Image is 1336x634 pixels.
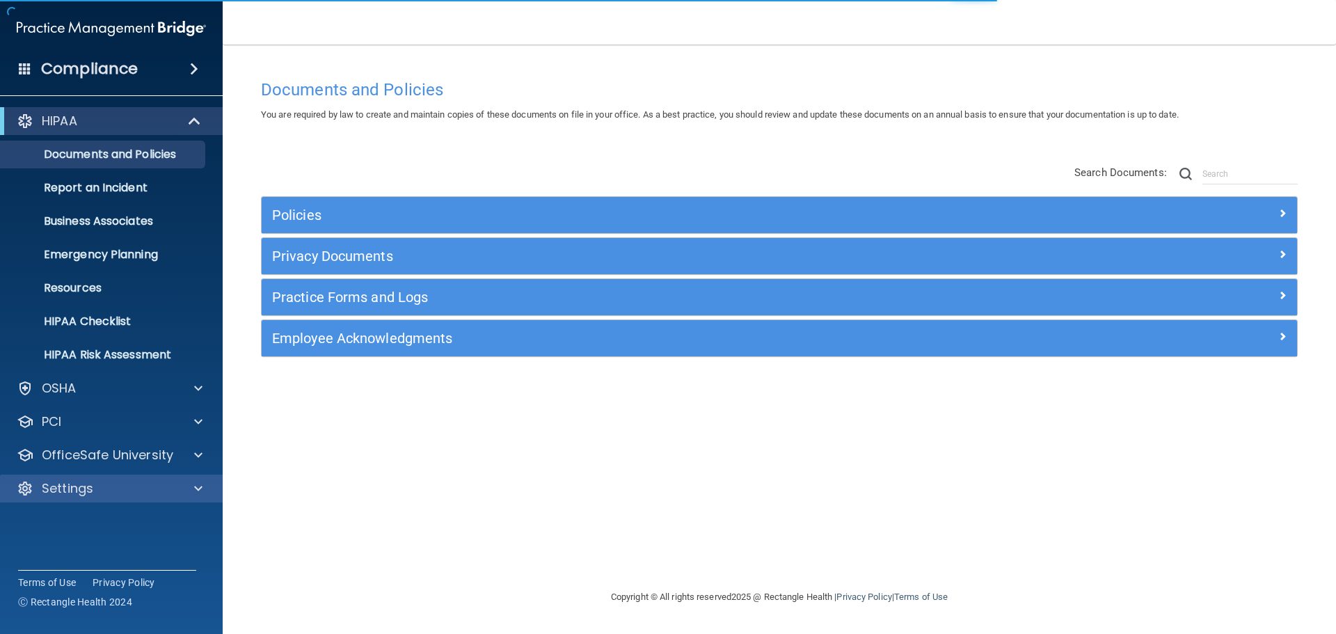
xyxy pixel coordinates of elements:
h5: Privacy Documents [272,248,1028,264]
a: Terms of Use [18,576,76,589]
span: Search Documents: [1074,166,1167,179]
p: Resources [9,281,199,295]
a: Privacy Policy [836,592,891,602]
a: Terms of Use [894,592,948,602]
a: Privacy Policy [93,576,155,589]
h5: Policies [272,207,1028,223]
p: HIPAA [42,113,77,129]
p: Documents and Policies [9,148,199,161]
a: HIPAA [17,113,202,129]
a: Policies [272,204,1287,226]
p: OfficeSafe University [42,447,173,463]
p: Business Associates [9,214,199,228]
h4: Compliance [41,59,138,79]
h4: Documents and Policies [261,81,1298,99]
iframe: Drift Widget Chat Controller [1095,535,1319,591]
p: Settings [42,480,93,497]
p: Report an Incident [9,181,199,195]
img: ic-search.3b580494.png [1179,168,1192,180]
span: You are required by law to create and maintain copies of these documents on file in your office. ... [261,109,1179,120]
p: PCI [42,413,61,430]
a: OfficeSafe University [17,447,202,463]
a: Privacy Documents [272,245,1287,267]
h5: Employee Acknowledgments [272,331,1028,346]
span: Ⓒ Rectangle Health 2024 [18,595,132,609]
a: PCI [17,413,202,430]
a: OSHA [17,380,202,397]
div: Copyright © All rights reserved 2025 @ Rectangle Health | | [525,575,1033,619]
p: HIPAA Checklist [9,315,199,328]
p: HIPAA Risk Assessment [9,348,199,362]
p: OSHA [42,380,77,397]
h5: Practice Forms and Logs [272,290,1028,305]
p: Emergency Planning [9,248,199,262]
a: Employee Acknowledgments [272,327,1287,349]
a: Settings [17,480,202,497]
img: PMB logo [17,15,206,42]
input: Search [1202,164,1298,184]
a: Practice Forms and Logs [272,286,1287,308]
